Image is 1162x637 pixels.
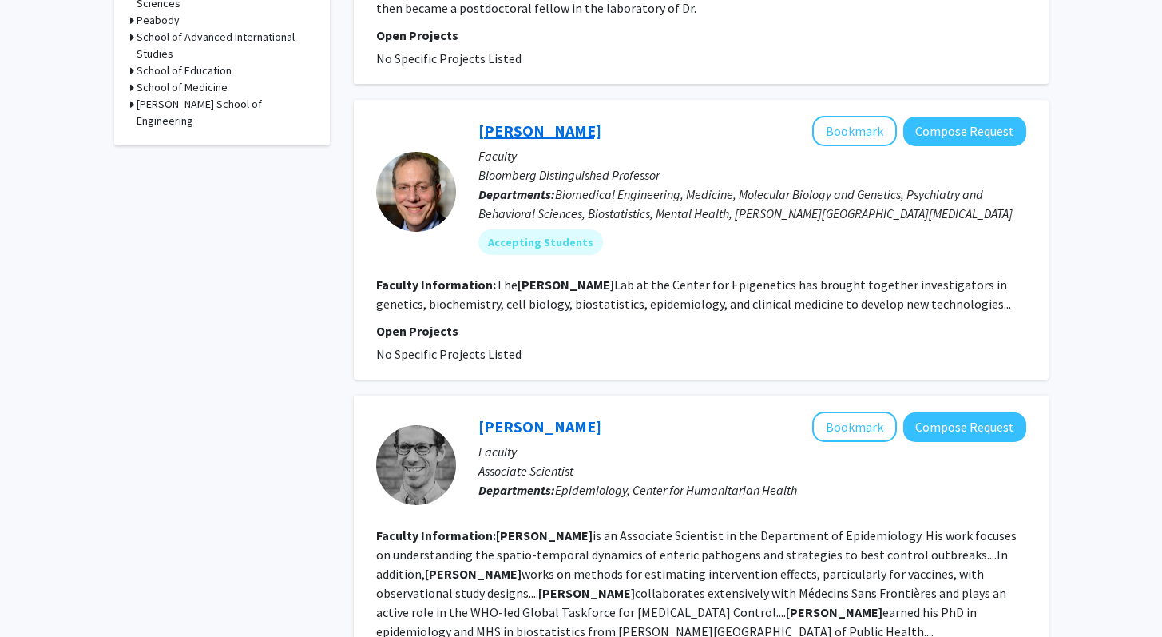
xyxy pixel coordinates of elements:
b: Faculty Information: [376,528,496,543]
b: Departments: [478,482,555,498]
p: Associate Scientist [478,461,1026,480]
b: [PERSON_NAME] [538,585,635,601]
iframe: Chat [12,565,68,625]
h3: School of Education [137,62,232,79]
p: Open Projects [376,26,1026,45]
p: Open Projects [376,321,1026,340]
b: [PERSON_NAME] [518,277,614,293]
h3: School of Medicine [137,79,228,96]
p: Faculty [478,442,1026,461]
b: [PERSON_NAME] [496,528,593,543]
b: [PERSON_NAME] [786,604,882,620]
fg-read-more: The Lab at the Center for Epigenetics has brought together investigators in genetics, biochemistr... [376,277,1011,312]
span: No Specific Projects Listed [376,346,522,362]
p: Bloomberg Distinguished Professor [478,165,1026,185]
button: Compose Request to Andy Feinberg [903,117,1026,146]
p: Faculty [478,146,1026,165]
button: Add Andrew Azman to Bookmarks [812,412,897,442]
h3: Peabody [137,12,180,29]
span: Biomedical Engineering, Medicine, Molecular Biology and Genetics, Psychiatry and Behavioral Scien... [478,186,1013,221]
h3: [PERSON_NAME] School of Engineering [137,96,314,129]
h3: School of Advanced International Studies [137,29,314,62]
b: [PERSON_NAME] [425,566,522,582]
button: Add Andy Feinberg to Bookmarks [812,116,897,146]
span: Epidemiology, Center for Humanitarian Health [555,482,797,498]
a: [PERSON_NAME] [478,121,601,141]
mat-chip: Accepting Students [478,229,603,255]
b: Departments: [478,186,555,202]
b: Faculty Information: [376,277,496,293]
a: [PERSON_NAME] [478,416,601,436]
span: No Specific Projects Listed [376,50,522,66]
button: Compose Request to Andrew Azman [903,412,1026,442]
